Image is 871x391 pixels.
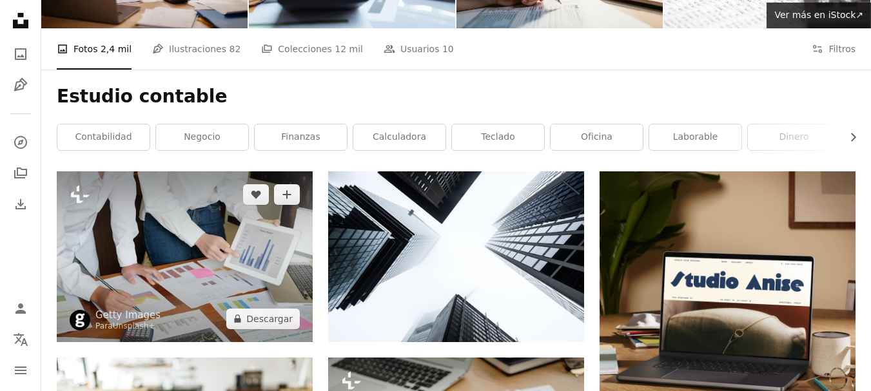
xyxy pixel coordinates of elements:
[57,85,856,108] h1: Estudio contable
[353,124,445,150] a: calculadora
[57,251,313,262] a: Presentación de negocios con reunión de temas de datos financieros de tableta.
[328,251,584,262] a: Fotografía de bajo ángulo de edificios de gran altura
[156,124,248,150] a: negocio
[649,124,741,150] a: laborable
[748,124,840,150] a: dinero
[8,8,34,36] a: Inicio — Unsplash
[8,72,34,98] a: Ilustraciones
[774,10,863,20] span: Ver más en iStock ↗
[95,321,161,332] div: Para
[442,42,454,56] span: 10
[274,184,300,205] button: Añade a la colección
[229,42,240,56] span: 82
[70,310,90,330] img: Ve al perfil de Getty Images
[551,124,643,150] a: oficina
[812,28,856,70] button: Filtros
[255,124,347,150] a: Finanzas
[452,124,544,150] a: teclado
[8,129,34,155] a: Explorar
[841,124,856,150] button: desplazar lista a la derecha
[152,28,240,70] a: Ilustraciones 82
[8,327,34,352] button: Idioma
[8,160,34,186] a: Colecciones
[57,124,150,150] a: contabilidad
[8,358,34,383] button: Menú
[384,28,454,70] a: Usuarios 10
[8,41,34,67] a: Fotos
[226,309,300,329] button: Descargar
[113,321,155,330] a: Unsplash+
[261,28,363,70] a: Colecciones 12 mil
[335,42,363,56] span: 12 mil
[57,171,313,341] img: Presentación de negocios con reunión de temas de datos financieros de tableta.
[95,309,161,321] a: Getty Images
[328,171,584,341] img: Fotografía de bajo ángulo de edificios de gran altura
[767,3,871,28] a: Ver más en iStock↗
[8,296,34,321] a: Iniciar sesión / Registrarse
[8,191,34,217] a: Historial de descargas
[243,184,269,205] button: Me gusta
